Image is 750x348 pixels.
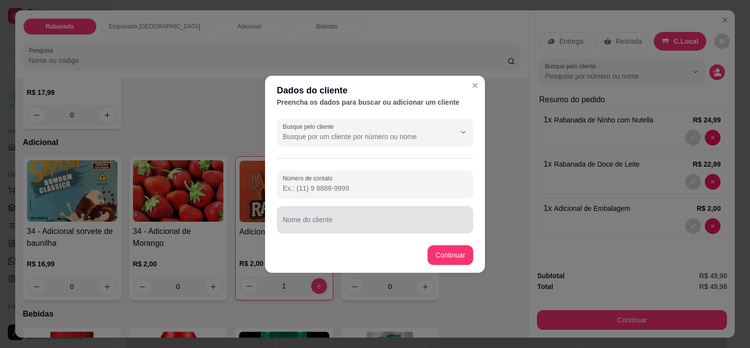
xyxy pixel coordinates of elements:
div: Dados do cliente [277,84,473,97]
input: Número de contato [283,183,467,193]
button: Continuar [428,245,473,265]
input: Nome do cliente [283,219,467,229]
button: Close [467,78,483,93]
input: Busque pelo cliente [283,132,440,142]
button: Show suggestions [455,124,471,140]
div: Preencha os dados para buscar ou adicionar um cliente [277,97,473,107]
label: Número de contato [283,174,336,182]
label: Busque pelo cliente [283,122,337,131]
